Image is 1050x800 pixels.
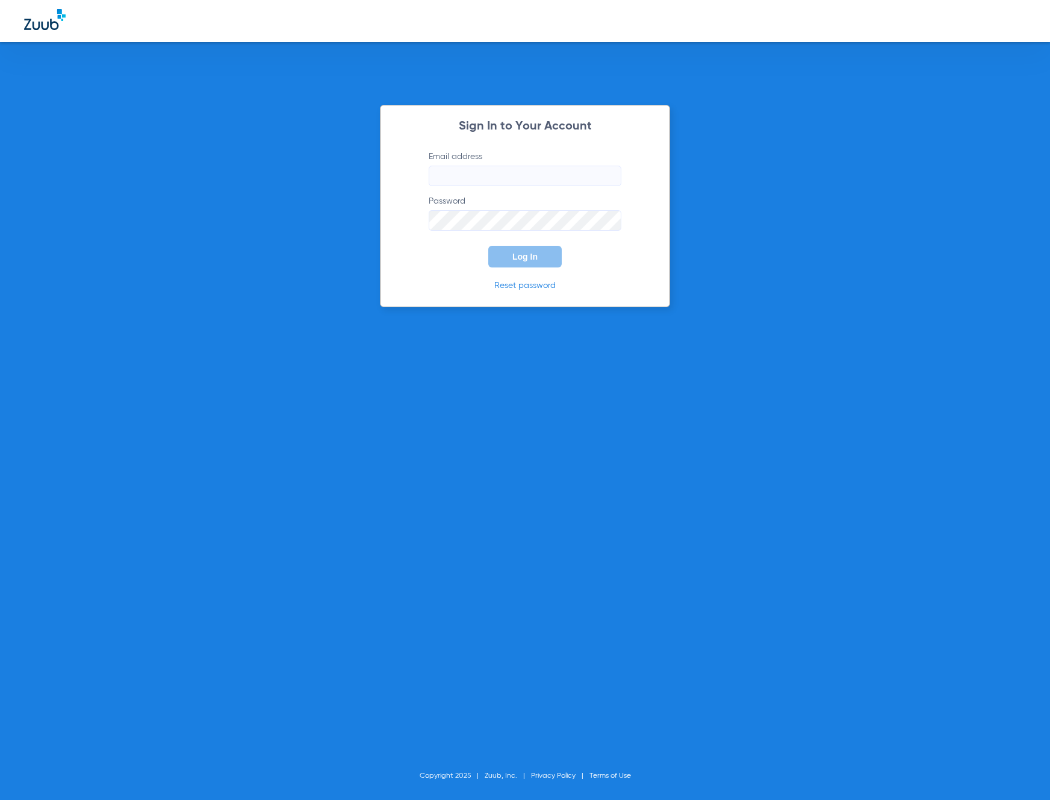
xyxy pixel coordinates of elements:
span: Log In [512,252,538,261]
a: Privacy Policy [531,772,576,780]
a: Reset password [494,281,556,290]
a: Terms of Use [589,772,631,780]
li: Zuub, Inc. [485,770,531,782]
li: Copyright 2025 [420,770,485,782]
img: Zuub Logo [24,9,66,30]
button: Log In [488,246,562,267]
label: Password [429,195,621,231]
input: Email address [429,166,621,186]
label: Email address [429,151,621,186]
input: Password [429,210,621,231]
h2: Sign In to Your Account [411,120,639,133]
